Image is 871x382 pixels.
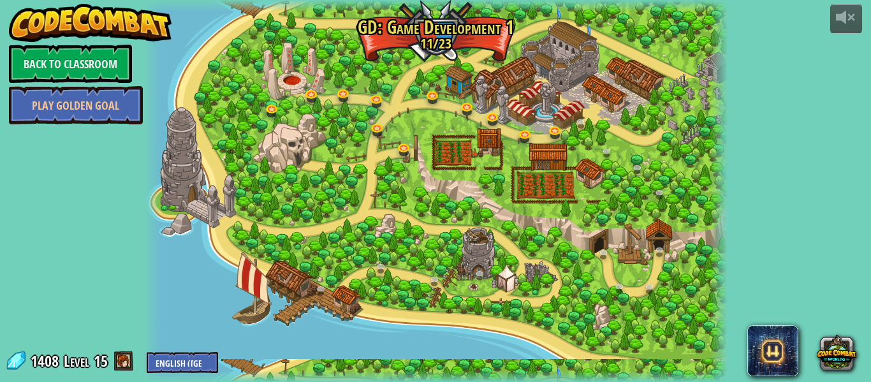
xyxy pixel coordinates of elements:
span: 15 [94,351,108,371]
img: CodeCombat - Learn how to code by playing a game [9,4,172,42]
a: Play Golden Goal [9,86,143,124]
span: Level [64,351,89,372]
button: Adjust volume [830,4,862,34]
a: Back to Classroom [9,45,132,83]
span: 1408 [31,351,62,371]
